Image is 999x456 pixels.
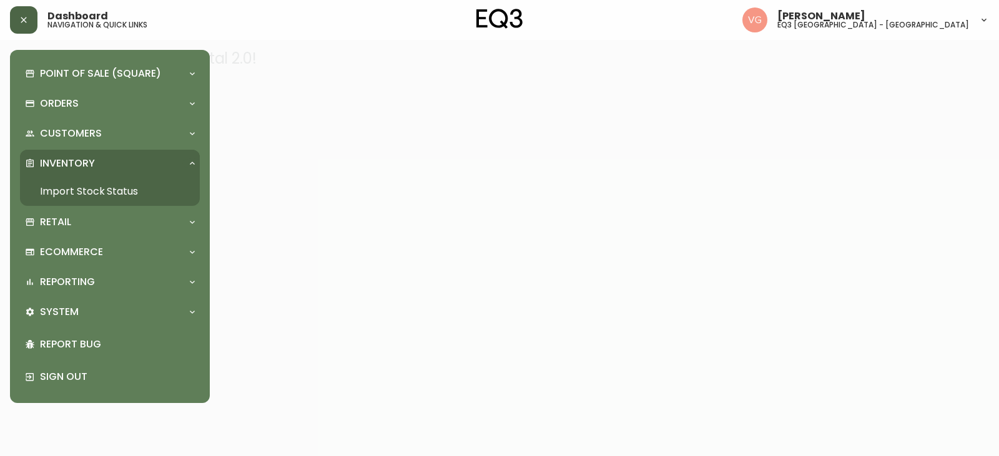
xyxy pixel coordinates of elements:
[47,11,108,21] span: Dashboard
[40,337,195,351] p: Report Bug
[20,60,200,87] div: Point of Sale (Square)
[40,97,79,110] p: Orders
[40,275,95,289] p: Reporting
[40,67,161,80] p: Point of Sale (Square)
[777,11,865,21] span: [PERSON_NAME]
[40,245,103,259] p: Ecommerce
[40,215,71,229] p: Retail
[20,120,200,147] div: Customers
[20,90,200,117] div: Orders
[742,7,767,32] img: 876f05e53c5b52231d7ee1770617069b
[40,305,79,319] p: System
[20,298,200,326] div: System
[40,127,102,140] p: Customers
[20,208,200,236] div: Retail
[20,150,200,177] div: Inventory
[40,370,195,384] p: Sign Out
[20,177,200,206] a: Import Stock Status
[476,9,523,29] img: logo
[777,21,969,29] h5: eq3 [GEOGRAPHIC_DATA] - [GEOGRAPHIC_DATA]
[47,21,147,29] h5: navigation & quick links
[20,328,200,361] div: Report Bug
[20,268,200,296] div: Reporting
[20,238,200,266] div: Ecommerce
[40,157,95,170] p: Inventory
[20,361,200,393] div: Sign Out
